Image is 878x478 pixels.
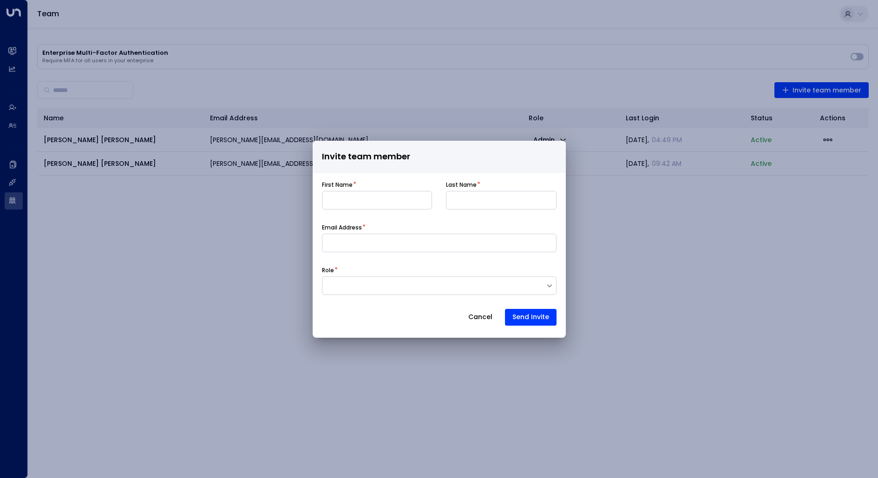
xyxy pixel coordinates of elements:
[460,309,500,326] button: Cancel
[322,150,410,164] span: Invite team member
[322,181,353,189] label: First Name
[322,266,334,275] label: Role
[446,181,477,189] label: Last Name
[505,309,557,326] button: Send Invite
[322,223,362,232] label: Email Address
